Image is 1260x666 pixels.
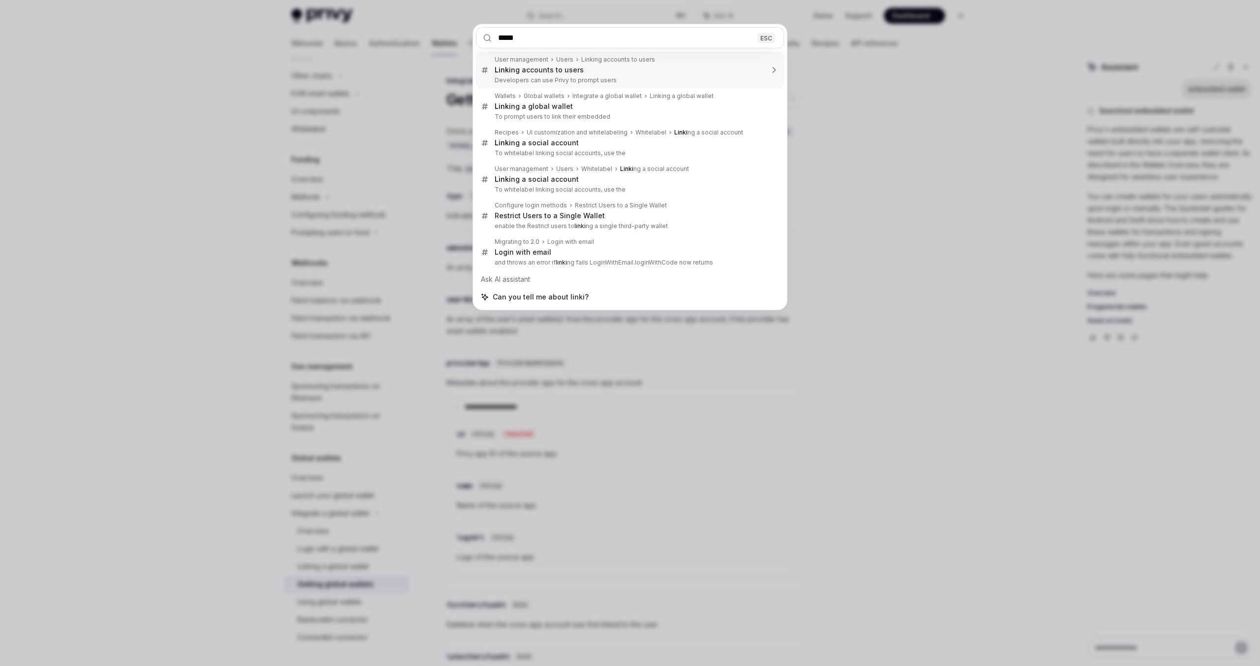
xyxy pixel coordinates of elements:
[620,165,689,173] div: ng a social account
[635,129,666,136] div: Whitelabel
[495,66,511,74] b: Linki
[476,270,784,288] div: Ask AI assistant
[495,102,511,110] b: Linki
[495,186,763,194] p: To whitelabel linking social accounts, use the
[574,222,586,230] b: linki
[527,129,628,136] div: UI customization and whitelabeling
[495,138,579,147] div: ng a social account
[495,149,763,157] p: To whitelabel linking social accounts, use the
[556,165,573,173] div: Users
[495,211,605,220] div: Restrict Users to a Single Wallet
[572,92,642,100] div: Integrate a global wallet
[495,92,516,100] div: Wallets
[650,92,714,100] div: Linking a global wallet
[674,129,688,136] b: Linki
[495,201,567,209] div: Configure login methods
[495,76,763,84] p: Developers can use Privy to prompt users
[495,66,584,74] div: ng accounts to users
[674,129,743,136] div: ng a social account
[495,102,573,111] div: ng a global wallet
[495,248,551,257] div: Login with email
[524,92,565,100] div: Global wallets
[556,56,573,64] div: Users
[620,165,633,172] b: Linki
[757,33,775,43] div: ESC
[581,56,655,64] div: Linking accounts to users
[495,138,511,147] b: Linki
[495,113,763,121] p: To prompt users to link their embedded
[575,201,667,209] div: Restrict Users to a Single Wallet
[495,222,763,230] p: enable the Restrict users to ng a single third-party wallet
[495,56,548,64] div: User management
[495,259,763,266] p: and throws an error if ng fails LoginWithEmail.loginWithCode now returns
[493,292,589,302] span: Can you tell me about linki?
[495,238,539,246] div: Migrating to 2.0
[547,238,594,246] div: Login with email
[495,175,579,184] div: ng a social account
[495,165,548,173] div: User management
[581,165,612,173] div: Whitelabel
[556,259,567,266] b: linki
[495,175,511,183] b: Linki
[495,129,519,136] div: Recipes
